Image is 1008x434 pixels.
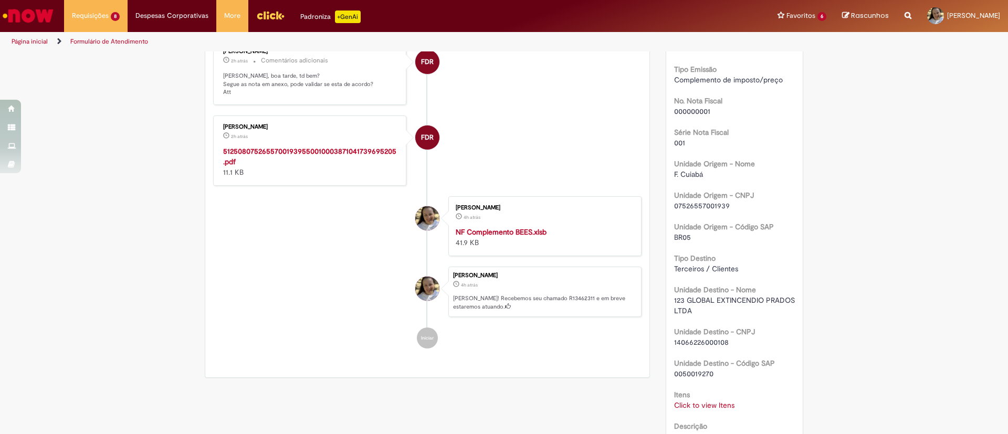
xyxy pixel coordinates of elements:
b: Unidade Destino - Código SAP [674,358,775,368]
span: Rascunhos [851,10,889,20]
a: Formulário de Atendimento [70,37,148,46]
li: Daniela Cristina Goncalves [213,267,642,317]
span: Complemento de imposto/preço [674,75,783,84]
a: Página inicial [12,37,48,46]
b: Tipo Destino [674,253,716,263]
span: F. Cuiabá [674,170,703,179]
time: 29/08/2025 14:42:10 [231,58,248,64]
div: Fernando Da Rosa Moreira [415,125,439,150]
b: Unidade Origem - CNPJ [674,190,754,200]
img: ServiceNow [1,5,55,26]
a: 51250807526557001939550010003871041739695205.pdf [223,146,396,166]
div: [PERSON_NAME] [223,124,398,130]
span: FDR [421,125,434,150]
div: 11.1 KB [223,146,398,177]
div: Padroniza [300,10,361,23]
span: 4h atrás [464,214,480,220]
b: Tipo Emissão [674,65,717,74]
span: 4h atrás [461,282,478,288]
span: BR05 [674,232,691,242]
img: click_logo_yellow_360x200.png [256,7,285,23]
span: 000000001 [674,107,710,116]
div: [PERSON_NAME] [223,48,398,55]
b: Descrição [674,421,707,431]
span: 2h atrás [231,133,248,140]
div: Fernando Da Rosa Moreira [415,50,439,74]
span: [PERSON_NAME] [947,11,1000,20]
span: Despesas Corporativas [135,10,208,21]
div: Daniela Cristina Goncalves [415,206,439,230]
div: [PERSON_NAME] [453,272,636,279]
span: FDR [421,49,434,75]
span: More [224,10,240,21]
span: 07526557001939 [674,201,730,210]
div: 41.9 KB [456,227,631,248]
b: Unidade Origem - Código SAP [674,222,774,231]
span: Terceiros / Clientes [674,264,738,273]
time: 29/08/2025 13:07:47 [464,214,480,220]
p: [PERSON_NAME], boa tarde, td bem? Segue as nota em anexo, pode validar se esta de acordo? Att [223,72,398,97]
span: 2h atrás [231,58,248,64]
b: Unidade Destino - Nome [674,285,756,294]
p: +GenAi [335,10,361,23]
span: 001 [674,138,685,147]
b: No. Nota Fiscal [674,96,722,105]
a: Click to view Itens [674,400,734,410]
b: Itens [674,390,690,399]
div: Daniela Cristina Goncalves [415,277,439,301]
span: 6 [817,12,826,21]
b: Unidade Origem - Nome [674,159,755,168]
time: 29/08/2025 14:41:42 [231,133,248,140]
div: [PERSON_NAME] [456,205,631,211]
time: 29/08/2025 13:08:14 [461,282,478,288]
ul: Trilhas de página [8,32,664,51]
small: Comentários adicionais [261,56,328,65]
span: Requisições [72,10,109,21]
b: Série Nota Fiscal [674,128,729,137]
span: 14066226000108 [674,337,729,347]
b: Unidade Destino - CNPJ [674,327,755,336]
a: NF Complemento BEES.xlsb [456,227,547,237]
span: 8 [111,12,120,21]
span: Favoritos [786,10,815,21]
a: Rascunhos [842,11,889,21]
span: 123 GLOBAL EXTINCENDIO PRADOS LTDA [674,295,797,315]
span: 0050019270 [674,369,713,378]
p: [PERSON_NAME]! Recebemos seu chamado R13462311 e em breve estaremos atuando. [453,294,636,311]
